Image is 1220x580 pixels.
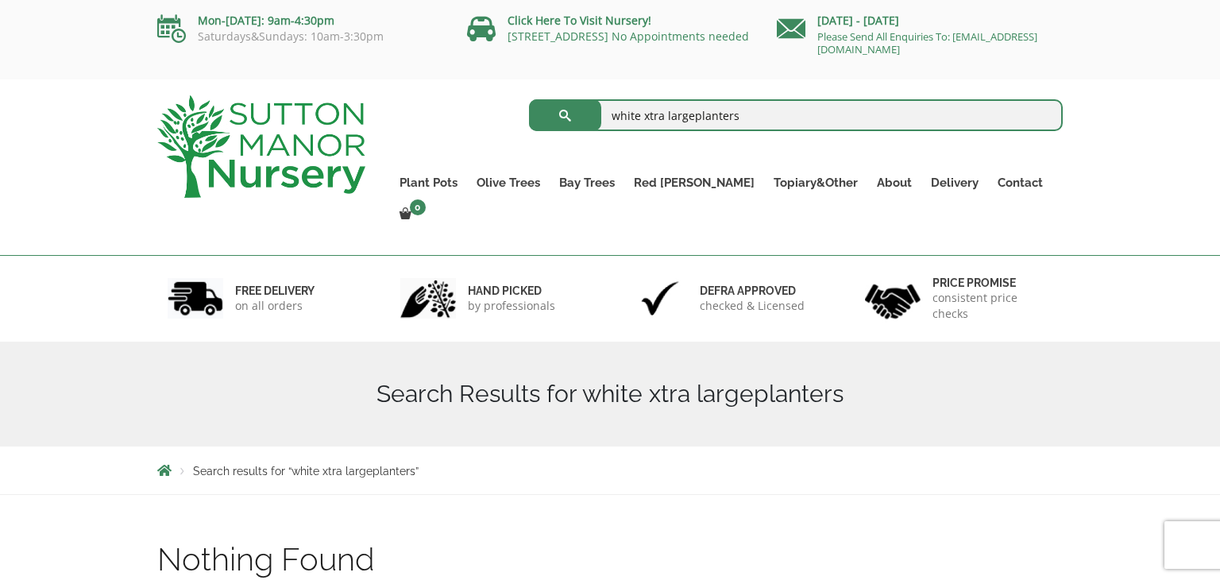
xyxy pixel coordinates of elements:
span: Search results for “white xtra largeplanters” [193,465,419,478]
input: Search... [529,99,1064,131]
img: 1.jpg [168,278,223,319]
p: [DATE] - [DATE] [777,11,1063,30]
h6: Defra approved [700,284,805,298]
h1: Search Results for white xtra largeplanters [157,380,1063,408]
a: Plant Pots [390,172,467,194]
a: 0 [390,203,430,226]
a: [STREET_ADDRESS] No Appointments needed [508,29,749,44]
img: logo [157,95,365,198]
a: Contact [988,172,1052,194]
p: checked & Licensed [700,298,805,314]
a: Delivery [921,172,988,194]
a: About [867,172,921,194]
h6: FREE DELIVERY [235,284,315,298]
h6: Price promise [932,276,1053,290]
a: Topiary&Other [764,172,867,194]
h1: Nothing Found [157,543,1063,576]
p: Saturdays&Sundays: 10am-3:30pm [157,30,443,43]
p: on all orders [235,298,315,314]
a: Olive Trees [467,172,550,194]
a: Bay Trees [550,172,624,194]
nav: Breadcrumbs [157,464,1063,477]
img: 3.jpg [632,278,688,319]
h6: hand picked [468,284,555,298]
a: Please Send All Enquiries To: [EMAIL_ADDRESS][DOMAIN_NAME] [817,29,1037,56]
img: 4.jpg [865,274,921,323]
a: Red [PERSON_NAME] [624,172,764,194]
span: 0 [410,199,426,215]
img: 2.jpg [400,278,456,319]
p: consistent price checks [932,290,1053,322]
p: by professionals [468,298,555,314]
a: Click Here To Visit Nursery! [508,13,651,28]
p: Mon-[DATE]: 9am-4:30pm [157,11,443,30]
